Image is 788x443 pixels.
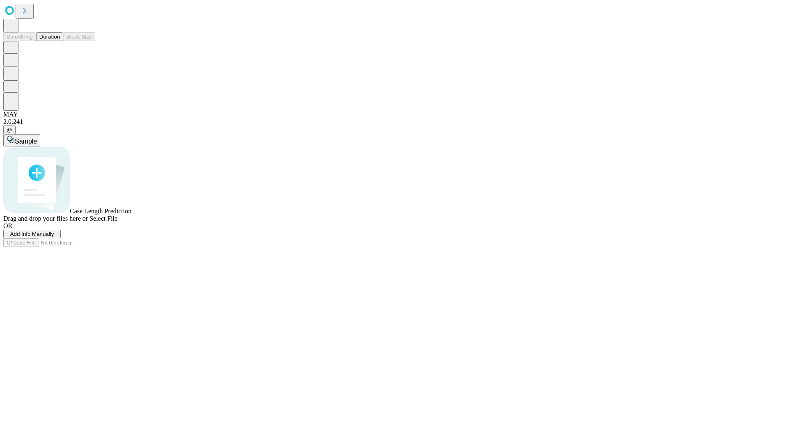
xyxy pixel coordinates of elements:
[3,32,36,41] button: Smoothing
[3,111,785,118] div: MAY
[3,230,61,238] button: Add Info Manually
[7,127,12,133] span: @
[3,215,88,222] span: Drag and drop your files here or
[89,215,117,222] span: Select File
[36,32,63,41] button: Duration
[3,222,12,229] span: OR
[63,32,95,41] button: Block Size
[3,134,40,146] button: Sample
[70,208,131,215] span: Case Length Prediction
[3,126,16,134] button: @
[15,138,37,145] span: Sample
[10,231,54,237] span: Add Info Manually
[3,118,785,126] div: 2.0.241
